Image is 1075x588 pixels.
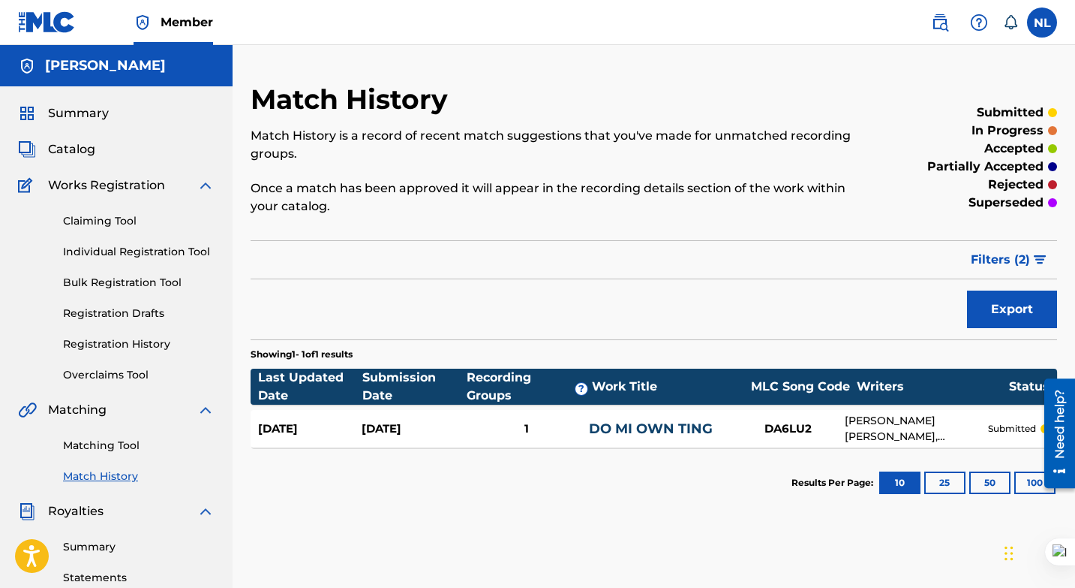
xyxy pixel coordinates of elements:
[791,476,877,490] p: Results Per Page:
[48,176,165,194] span: Works Registration
[857,378,1009,396] div: Writers
[1009,378,1049,396] div: Status
[1033,373,1075,494] iframe: Resource Center
[988,176,1043,194] p: rejected
[732,421,845,438] div: DA6LU2
[18,57,36,75] img: Accounts
[63,469,215,484] a: Match History
[251,348,353,361] p: Showing 1 - 1 of 1 results
[63,367,215,383] a: Overclaims Tool
[63,306,215,321] a: Registration Drafts
[1000,516,1075,588] iframe: Chat Widget
[977,104,1043,122] p: submitted
[964,8,994,38] div: Help
[1034,255,1046,264] img: filter
[258,421,362,438] div: [DATE]
[63,539,215,555] a: Summary
[931,14,949,32] img: search
[592,378,744,396] div: Work Title
[362,369,467,405] div: Submission Date
[63,336,215,352] a: Registration History
[48,502,104,520] span: Royalties
[258,369,362,405] div: Last Updated Date
[970,14,988,32] img: help
[63,244,215,260] a: Individual Registration Tool
[48,401,107,419] span: Matching
[18,11,76,33] img: MLC Logo
[251,83,455,116] h2: Match History
[589,421,713,437] a: DO MI OWN TING
[18,140,36,158] img: Catalog
[63,438,215,454] a: Matching Tool
[48,104,109,122] span: Summary
[251,127,872,163] p: Match History is a record of recent match suggestions that you've made for unmatched recording gr...
[967,291,1057,328] button: Export
[927,158,1043,176] p: partially accepted
[467,369,592,405] div: Recording Groups
[45,57,166,74] h5: Nishawn Lee
[18,401,37,419] img: Matching
[971,122,1043,140] p: in progress
[251,179,872,216] p: Once a match has been approved it will appear in the recording details section of the work within...
[63,213,215,229] a: Claiming Tool
[971,251,1030,269] span: Filters ( 2 )
[362,421,465,438] div: [DATE]
[18,176,38,194] img: Works Registration
[1003,15,1018,30] div: Notifications
[925,8,955,38] a: Public Search
[197,176,215,194] img: expand
[1014,472,1055,494] button: 100
[161,14,213,31] span: Member
[63,570,215,586] a: Statements
[1004,531,1013,576] div: Drag
[879,472,920,494] button: 10
[969,472,1010,494] button: 50
[18,104,36,122] img: Summary
[134,14,152,32] img: Top Rightsholder
[962,241,1057,279] button: Filters (2)
[63,275,215,291] a: Bulk Registration Tool
[197,401,215,419] img: expand
[465,421,589,438] div: 1
[18,502,36,520] img: Royalties
[984,140,1043,158] p: accepted
[575,383,587,395] span: ?
[968,194,1043,212] p: superseded
[18,140,95,158] a: CatalogCatalog
[197,502,215,520] img: expand
[48,140,95,158] span: Catalog
[988,422,1036,436] p: submitted
[18,104,109,122] a: SummarySummary
[845,413,988,445] div: [PERSON_NAME] [PERSON_NAME], [PERSON_NAME], REANNO [PERSON_NAME]
[1027,8,1057,38] div: User Menu
[924,472,965,494] button: 25
[744,378,857,396] div: MLC Song Code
